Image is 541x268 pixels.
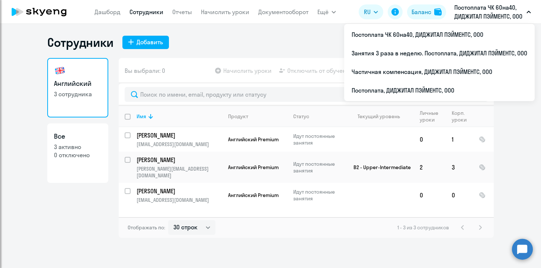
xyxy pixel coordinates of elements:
[420,110,441,123] div: Личные уроки
[95,8,121,16] a: Дашборд
[317,4,336,19] button: Ещё
[293,188,344,202] p: Идут постоянные занятия
[344,24,535,101] ul: Ещё
[228,113,287,120] div: Продукт
[122,36,169,49] button: Добавить
[317,7,329,16] span: Ещё
[137,131,222,139] a: [PERSON_NAME]
[446,183,473,207] td: 0
[47,58,108,117] a: Английский3 сотрудника
[137,156,222,164] a: [PERSON_NAME]
[228,113,248,120] div: Продукт
[54,79,102,88] h3: Английский
[129,8,163,16] a: Сотрудники
[407,4,446,19] button: Балансbalance
[293,133,344,146] p: Идут постоянные занятия
[125,87,488,102] input: Поиск по имени, email, продукту или статусу
[228,164,279,171] span: Английский Premium
[54,151,102,159] p: 0 отключено
[137,187,222,195] a: [PERSON_NAME]
[137,113,222,120] div: Имя
[412,7,431,16] div: Баланс
[293,113,309,120] div: Статус
[446,152,473,183] td: 3
[137,131,221,139] p: [PERSON_NAME]
[359,4,383,19] button: RU
[452,110,468,123] div: Корп. уроки
[128,224,165,231] span: Отображать по:
[451,3,535,21] button: Постоплата ЧК 60на40, ДИДЖИТАЛ ПЭЙМЕНТС, ООО
[137,156,221,164] p: [PERSON_NAME]
[350,113,413,120] div: Текущий уровень
[228,136,279,143] span: Английский Premium
[172,8,192,16] a: Отчеты
[397,224,449,231] span: 1 - 3 из 3 сотрудников
[452,110,473,123] div: Корп. уроки
[446,127,473,152] td: 1
[364,7,371,16] span: RU
[54,90,102,98] p: 3 сотрудника
[258,8,308,16] a: Документооборот
[137,113,146,120] div: Имя
[137,165,222,179] p: [PERSON_NAME][EMAIL_ADDRESS][DOMAIN_NAME]
[414,183,446,207] td: 0
[293,113,344,120] div: Статус
[54,132,102,141] h3: Все
[137,197,222,203] p: [EMAIL_ADDRESS][DOMAIN_NAME]
[54,65,66,77] img: english
[345,152,414,183] td: B2 - Upper-Intermediate
[137,141,222,148] p: [EMAIL_ADDRESS][DOMAIN_NAME]
[228,192,279,198] span: Английский Premium
[454,3,524,21] p: Постоплата ЧК 60на40, ДИДЖИТАЛ ПЭЙМЕНТС, ООО
[358,113,400,120] div: Текущий уровень
[47,35,113,50] h1: Сотрудники
[47,123,108,183] a: Все3 активно0 отключено
[125,66,165,75] span: Вы выбрали: 0
[54,143,102,151] p: 3 активно
[137,187,221,195] p: [PERSON_NAME]
[414,152,446,183] td: 2
[434,8,442,16] img: balance
[420,110,445,123] div: Личные уроки
[137,38,163,46] div: Добавить
[414,127,446,152] td: 0
[293,161,344,174] p: Идут постоянные занятия
[201,8,249,16] a: Начислить уроки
